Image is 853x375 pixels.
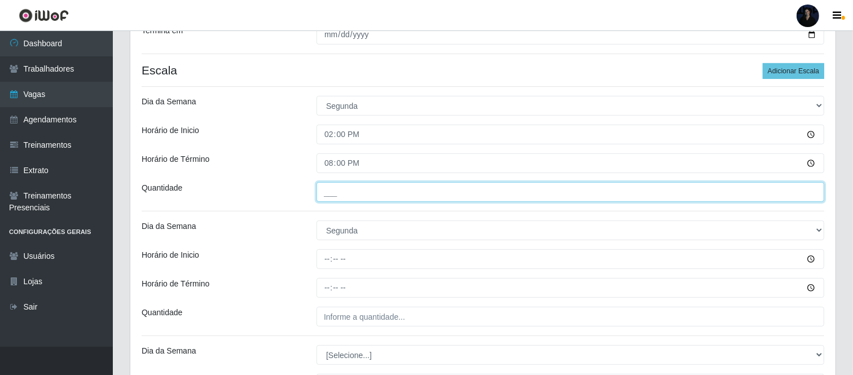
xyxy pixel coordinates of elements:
[142,182,182,194] label: Quantidade
[316,249,824,269] input: 00:00
[316,182,824,202] input: Informe a quantidade...
[142,153,209,165] label: Horário de Término
[316,278,824,298] input: 00:00
[316,125,824,144] input: 00:00
[142,63,824,77] h4: Escala
[142,345,196,357] label: Dia da Semana
[142,125,199,136] label: Horário de Inicio
[142,278,209,290] label: Horário de Término
[763,63,824,79] button: Adicionar Escala
[142,307,182,319] label: Quantidade
[19,8,69,23] img: CoreUI Logo
[316,153,824,173] input: 00:00
[142,249,199,261] label: Horário de Inicio
[316,25,824,45] input: 00/00/0000
[142,96,196,108] label: Dia da Semana
[316,307,824,327] input: Informe a quantidade...
[142,220,196,232] label: Dia da Semana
